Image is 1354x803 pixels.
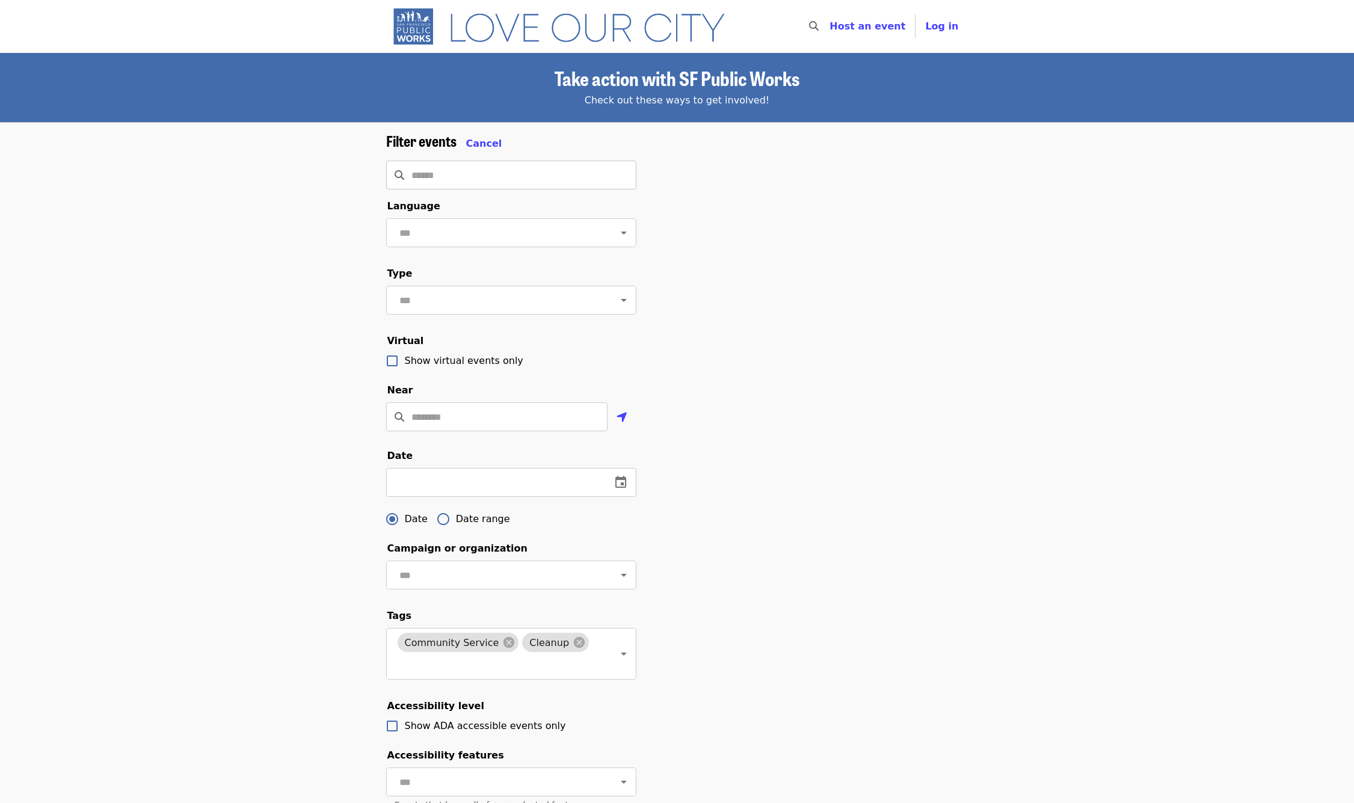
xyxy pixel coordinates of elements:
[387,200,440,212] span: Language
[395,170,404,181] i: search icon
[386,7,743,46] img: SF Public Works - Home
[387,268,413,279] span: Type
[387,384,413,396] span: Near
[615,774,632,790] button: Open
[617,410,627,425] i: location-arrow icon
[411,161,636,189] input: Search
[405,512,428,526] span: Date
[405,720,566,731] span: Show ADA accessible events only
[386,130,457,151] span: Filter events
[386,93,968,108] div: Check out these ways to get involved!
[387,543,528,554] span: Campaign or organization
[829,20,905,32] a: Host an event
[387,610,412,621] span: Tags
[809,20,819,32] i: search icon
[398,637,506,648] span: Community Service
[398,633,519,652] div: Community Service
[925,20,958,32] span: Log in
[608,404,636,432] button: Use my location
[522,637,576,648] span: Cleanup
[555,64,799,92] span: Take action with SF Public Works
[826,12,835,41] input: Search
[387,749,504,761] span: Accessibility features
[606,468,635,497] button: change date
[915,14,968,38] button: Log in
[411,402,608,431] input: Location
[615,645,632,662] button: Open
[387,335,424,346] span: Virtual
[456,512,510,526] span: Date range
[615,224,632,241] button: Open
[387,700,484,712] span: Accessibility level
[405,355,523,366] span: Show virtual events only
[522,633,589,652] div: Cleanup
[395,411,404,423] i: search icon
[387,450,413,461] span: Date
[615,292,632,309] button: Open
[466,138,502,149] span: Cancel
[615,567,632,583] button: Open
[466,137,502,151] button: Cancel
